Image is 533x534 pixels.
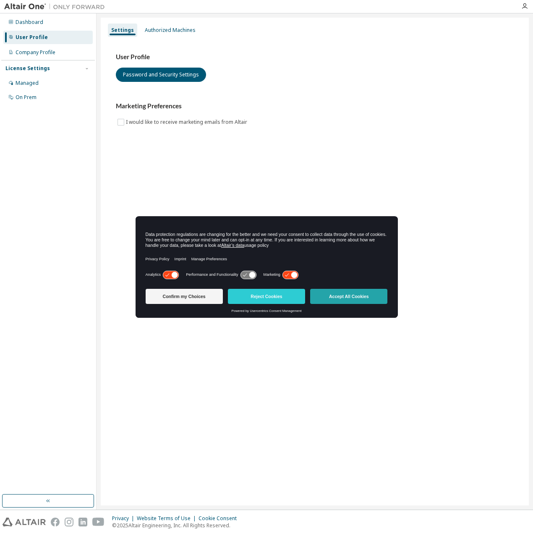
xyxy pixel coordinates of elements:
[145,27,196,34] div: Authorized Machines
[16,34,48,41] div: User Profile
[111,27,134,34] div: Settings
[16,49,55,56] div: Company Profile
[112,522,242,529] p: © 2025 Altair Engineering, Inc. All Rights Reserved.
[78,518,87,526] img: linkedin.svg
[116,53,514,61] h3: User Profile
[199,515,242,522] div: Cookie Consent
[92,518,105,526] img: youtube.svg
[5,65,50,72] div: License Settings
[3,518,46,526] img: altair_logo.svg
[65,518,73,526] img: instagram.svg
[137,515,199,522] div: Website Terms of Use
[16,80,39,86] div: Managed
[16,19,43,26] div: Dashboard
[112,515,137,522] div: Privacy
[4,3,109,11] img: Altair One
[16,94,37,101] div: On Prem
[126,117,249,127] label: I would like to receive marketing emails from Altair
[116,68,206,82] button: Password and Security Settings
[116,102,514,110] h3: Marketing Preferences
[51,518,60,526] img: facebook.svg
